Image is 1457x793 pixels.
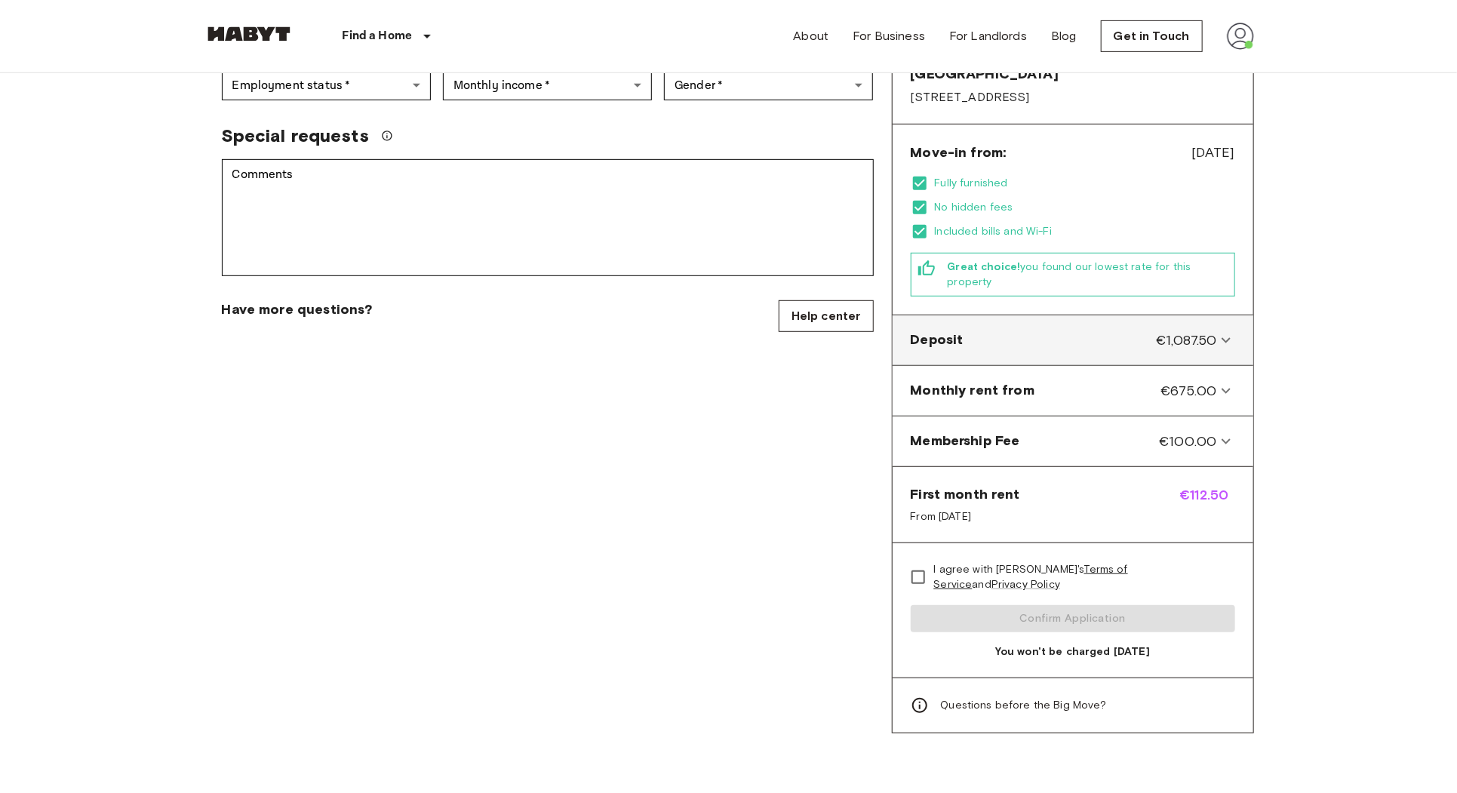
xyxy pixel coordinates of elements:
[222,124,369,147] span: Special requests
[1159,432,1216,451] span: €100.00
[381,130,393,142] svg: We'll do our best to accommodate your request, but please note we can't guarantee it will be poss...
[853,27,925,45] a: For Business
[935,176,1235,191] span: Fully furnished
[911,89,1235,106] span: [STREET_ADDRESS]
[911,143,1007,161] span: Move-in from:
[948,260,1228,290] span: you found our lowest rate for this property
[222,159,874,276] div: Comments
[934,563,1128,591] a: Terms of Service
[899,321,1247,359] div: Deposit€1,087.50
[911,644,1235,659] span: You won't be charged [DATE]
[935,224,1235,239] span: Included bills and Wi-Fi
[1227,23,1254,50] img: avatar
[941,698,1107,713] span: Questions before the Big Move?
[204,26,294,41] img: Habyt
[899,372,1247,410] div: Monthly rent from€675.00
[1160,381,1216,401] span: €675.00
[934,562,1223,592] span: I agree with [PERSON_NAME]'s and
[948,260,1021,273] b: Great choice!
[1179,485,1234,524] span: €112.50
[1156,330,1216,350] span: €1,087.50
[779,300,874,332] a: Help center
[935,200,1235,215] span: No hidden fees
[222,300,373,318] span: Have more questions?
[949,27,1027,45] a: For Landlords
[343,27,413,45] p: Find a Home
[911,509,1020,524] span: From [DATE]
[1192,143,1235,162] span: [DATE]
[1051,27,1077,45] a: Blog
[911,485,1020,503] span: First month rent
[794,27,829,45] a: About
[911,381,1035,401] span: Monthly rent from
[899,423,1247,460] div: Membership Fee€100.00
[911,330,964,350] span: Deposit
[911,432,1020,451] span: Membership Fee
[991,578,1060,591] a: Privacy Policy
[1101,20,1203,52] a: Get in Touch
